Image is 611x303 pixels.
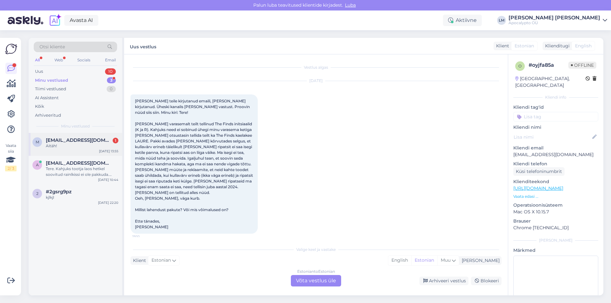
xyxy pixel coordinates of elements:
[513,209,598,215] p: Mac OS X 10.15.7
[513,218,598,224] p: Brauser
[132,234,156,239] span: 19:10
[46,143,118,149] div: Aitäh!
[568,62,596,69] span: Offline
[513,112,598,121] input: Lisa tag
[509,15,607,25] a: [PERSON_NAME] [PERSON_NAME]Apocalypto OÜ
[513,161,598,167] p: Kliendi telefon
[35,68,43,75] div: Uus
[459,257,500,264] div: [PERSON_NAME]
[411,256,437,265] div: Estonian
[98,200,118,205] div: [DATE] 22:20
[509,15,600,20] div: [PERSON_NAME] [PERSON_NAME]
[513,124,598,131] p: Kliendi nimi
[53,56,64,64] div: Web
[471,277,502,285] div: Blokeeri
[46,160,112,166] span: agnekekisev@gmail.com
[388,256,411,265] div: English
[518,64,522,68] span: o
[99,149,118,154] div: [DATE] 13:55
[46,137,112,143] span: millerigea@gmail.com
[543,43,570,49] div: Klienditugi
[343,2,358,8] span: Luba
[419,277,468,285] div: Arhiveeri vestlus
[5,166,17,171] div: 2 / 3
[135,99,254,229] span: [PERSON_NAME] teile kirjutanud emaili, [PERSON_NAME] kirjutanud. Üheski kanalis [PERSON_NAME] vas...
[76,56,92,64] div: Socials
[529,61,568,69] div: # oyjfa85a
[35,103,44,110] div: Kõik
[513,202,598,209] p: Operatsioonisüsteem
[98,177,118,182] div: [DATE] 10:44
[513,151,598,158] p: [EMAIL_ADDRESS][DOMAIN_NAME]
[46,195,118,200] div: kjlkjl
[575,43,592,49] span: English
[297,269,335,274] div: Estonian to Estonian
[35,112,61,119] div: Arhiveeritud
[513,178,598,185] p: Klienditeekond
[107,77,116,84] div: 3
[513,247,598,254] p: Märkmed
[46,166,118,177] div: Tere. Kahjuks tootja laos hetkel soovitud rainlkissi ei ole pakkuda. Kuna teemegi hetkel uut tell...
[443,15,482,26] div: Aktiivne
[513,145,598,151] p: Kliendi email
[497,16,506,25] div: LM
[35,77,68,84] div: Minu vestlused
[104,56,117,64] div: Email
[513,104,598,111] p: Kliendi tag'id
[5,43,17,55] img: Askly Logo
[291,275,341,286] div: Võta vestlus üle
[515,43,534,49] span: Estonian
[130,65,502,70] div: Vestlus algas
[130,42,156,50] label: Uus vestlus
[513,185,563,191] a: [URL][DOMAIN_NAME]
[513,167,565,176] div: Küsi telefoninumbrit
[46,189,72,195] span: #2gsrg9pz
[513,194,598,199] p: Vaata edasi ...
[36,162,39,167] span: a
[130,78,502,84] div: [DATE]
[130,257,146,264] div: Klient
[36,191,39,196] span: 2
[105,68,116,75] div: 10
[35,95,59,101] div: AI Assistent
[494,43,509,49] div: Klient
[39,44,65,50] span: Otsi kliente
[513,224,598,231] p: Chrome [TECHNICAL_ID]
[515,75,586,89] div: [GEOGRAPHIC_DATA], [GEOGRAPHIC_DATA]
[509,20,600,25] div: Apocalypto OÜ
[441,257,451,263] span: Muu
[61,123,90,129] span: Minu vestlused
[514,134,591,141] input: Lisa nimi
[35,86,66,92] div: Tiimi vestlused
[513,238,598,243] div: [PERSON_NAME]
[130,247,502,252] div: Valige keel ja vastake
[5,143,17,171] div: Vaata siia
[107,86,116,92] div: 0
[36,140,39,144] span: m
[151,257,171,264] span: Estonian
[64,15,98,26] a: Avasta AI
[513,94,598,100] div: Kliendi info
[48,14,62,27] img: explore-ai
[34,56,41,64] div: All
[113,138,118,143] div: 1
